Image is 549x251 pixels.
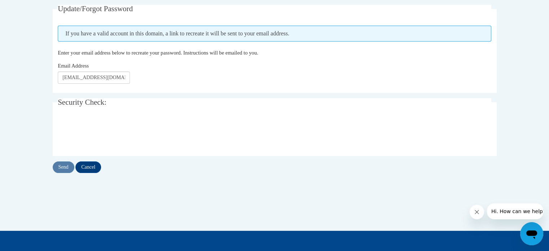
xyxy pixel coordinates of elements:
[58,98,106,107] span: Security Check:
[520,222,543,245] iframe: Button to launch messaging window
[58,119,167,147] iframe: reCAPTCHA
[4,5,58,11] span: Hi. How can we help?
[58,50,258,56] span: Enter your email address below to recreate your password. Instructions will be emailed to you.
[470,205,484,219] iframe: Close message
[58,72,130,84] input: Email
[487,203,543,219] iframe: Message from company
[58,4,133,13] span: Update/Forgot Password
[58,63,89,69] span: Email Address
[58,26,491,42] span: If you have a valid account in this domain, a link to recreate it will be sent to your email addr...
[75,161,101,173] input: Cancel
